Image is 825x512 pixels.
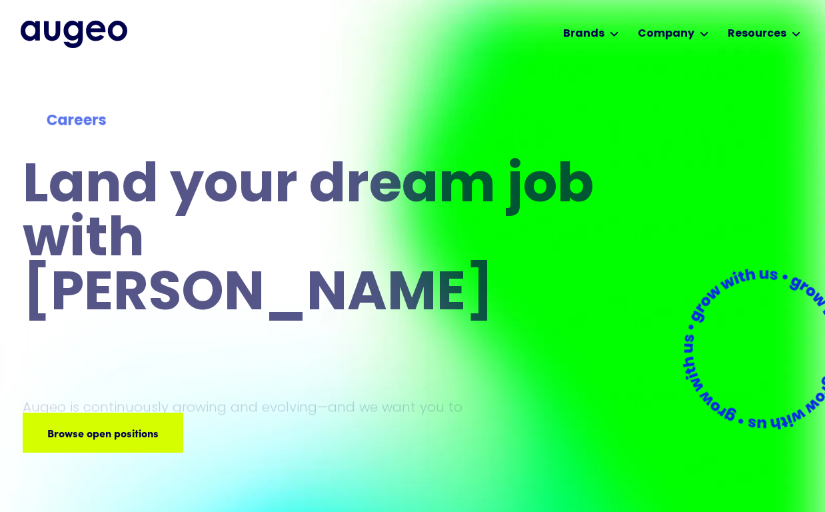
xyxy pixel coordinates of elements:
div: Resources [728,26,786,42]
div: Company [638,26,694,42]
a: home [21,21,127,47]
a: Browse open positions [23,413,183,453]
div: Brands [563,26,604,42]
h1: Land your dream job﻿ with [PERSON_NAME] [23,161,598,323]
img: Augeo's full logo in midnight blue. [21,21,127,47]
strong: Careers [47,114,107,129]
p: Augeo is continuously growing and evolving—and we want you to grow with us. [23,397,481,435]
